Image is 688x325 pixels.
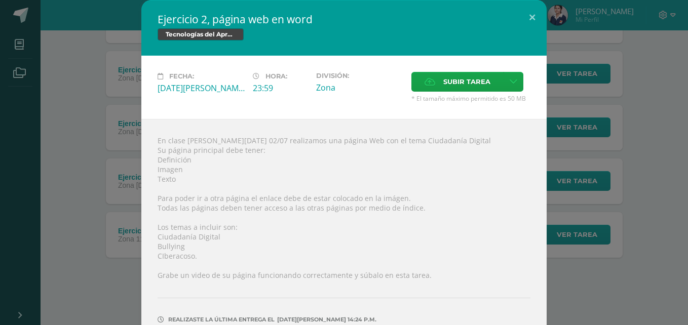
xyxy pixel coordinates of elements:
[253,83,308,94] div: 23:59
[169,72,194,80] span: Fecha:
[158,83,245,94] div: [DATE][PERSON_NAME]
[316,72,403,79] label: División:
[158,12,530,26] h2: Ejercicio 2, página web en word
[411,94,530,103] span: * El tamaño máximo permitido es 50 MB
[168,316,275,323] span: Realizaste la última entrega el
[265,72,287,80] span: Hora:
[316,82,403,93] div: Zona
[158,28,244,40] span: Tecnologías del Aprendizaje y la Comunicación
[443,72,490,91] span: Subir tarea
